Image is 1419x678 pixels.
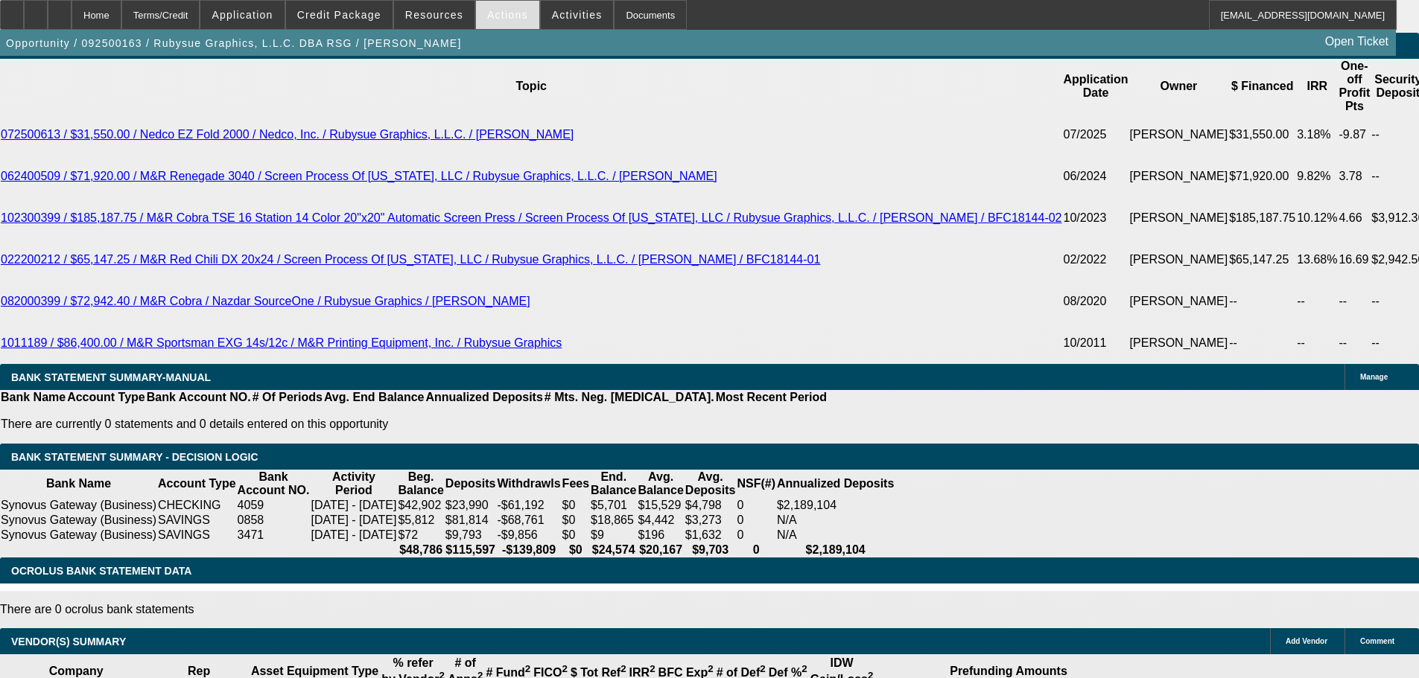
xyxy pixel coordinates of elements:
[637,498,684,513] td: $15,529
[1129,59,1229,114] th: Owner
[1360,373,1388,381] span: Manage
[685,543,737,557] th: $9,703
[620,663,626,674] sup: 2
[6,37,462,49] span: Opportunity / 092500163 / Rubysue Graphics, L.L.C. DBA RSG / [PERSON_NAME]
[562,470,590,498] th: Fees
[310,498,397,513] td: [DATE] - [DATE]
[1129,281,1229,322] td: [PERSON_NAME]
[1063,239,1129,281] td: 02/2022
[251,665,378,677] b: Asset Equipment Type
[1228,322,1296,364] td: --
[1228,281,1296,322] td: --
[1129,197,1229,239] td: [PERSON_NAME]
[1338,114,1371,156] td: -9.87
[397,543,444,557] th: $48,786
[1338,156,1371,197] td: 3.78
[562,498,590,513] td: $0
[1296,239,1338,281] td: 13.68%
[1063,59,1129,114] th: Application Date
[1296,156,1338,197] td: 9.82%
[637,528,684,543] td: $196
[525,663,530,674] sup: 2
[1338,281,1371,322] td: --
[1,128,574,141] a: 072500613 / $31,550.00 / Nedco EZ Fold 2000 / Nedco, Inc. / Rubysue Graphics, L.L.C. / [PERSON_NAME]
[1296,114,1338,156] td: 3.18%
[157,513,237,528] td: SAVINGS
[496,513,561,528] td: -$68,761
[1129,322,1229,364] td: [PERSON_NAME]
[394,1,474,29] button: Resources
[760,663,765,674] sup: 2
[496,498,561,513] td: -$61,192
[1,211,1062,224] a: 102300399 / $185,187.75 / M&R Cobra TSE 16 Station 14 Color 20"x20" Automatic Screen Press / Scre...
[1228,197,1296,239] td: $185,187.75
[685,513,737,528] td: $3,273
[552,9,603,21] span: Activities
[11,636,126,647] span: VENDOR(S) SUMMARY
[590,528,637,543] td: $9
[212,9,273,21] span: Application
[776,513,895,528] td: N/A
[1063,322,1129,364] td: 10/2011
[237,513,311,528] td: 0858
[777,499,894,512] div: $2,189,104
[1338,59,1371,114] th: One-off Profit Pts
[188,665,210,677] b: Rep
[1,336,562,349] a: 1011189 / $86,400.00 / M&R Sportsman EXG 14s/12c / M&R Printing Equipment, Inc. / Rubysue Graphics
[200,1,284,29] button: Application
[1296,281,1338,322] td: --
[157,528,237,543] td: SAVINGS
[310,528,397,543] td: [DATE] - [DATE]
[1286,637,1327,645] span: Add Vendor
[776,528,895,543] td: N/A
[590,498,637,513] td: $5,701
[637,543,684,557] th: $20,167
[445,470,497,498] th: Deposits
[544,390,715,405] th: # Mts. Neg. [MEDICAL_DATA].
[11,565,191,577] span: OCROLUS BANK STATEMENT DATA
[736,543,776,557] th: 0
[1063,114,1129,156] td: 07/2025
[950,665,1067,677] b: Prefunding Amounts
[685,470,737,498] th: Avg. Deposits
[405,9,463,21] span: Resources
[11,371,211,383] span: BANK STATEMENT SUMMARY-MANUAL
[1228,239,1296,281] td: $65,147.25
[1063,156,1129,197] td: 06/2024
[425,390,543,405] th: Annualized Deposits
[476,1,539,29] button: Actions
[776,543,895,557] th: $2,189,104
[157,470,237,498] th: Account Type
[445,528,497,543] td: $9,793
[562,543,590,557] th: $0
[157,498,237,513] td: CHECKING
[776,470,895,498] th: Annualized Deposits
[637,513,684,528] td: $4,442
[1,418,827,431] p: There are currently 0 statements and 0 details entered on this opportunity
[637,470,684,498] th: Avg. Balance
[11,451,258,463] span: Bank Statement Summary - Decision Logic
[801,663,807,674] sup: 2
[1296,59,1338,114] th: IRR
[397,470,444,498] th: Beg. Balance
[445,498,497,513] td: $23,990
[496,543,561,557] th: -$139,809
[736,513,776,528] td: 0
[1228,114,1296,156] td: $31,550.00
[1338,239,1371,281] td: 16.69
[650,663,655,674] sup: 2
[237,498,311,513] td: 4059
[146,390,252,405] th: Bank Account NO.
[496,470,561,498] th: Withdrawls
[590,513,637,528] td: $18,865
[1296,322,1338,364] td: --
[685,528,737,543] td: $1,632
[310,470,397,498] th: Activity Period
[1129,114,1229,156] td: [PERSON_NAME]
[487,9,528,21] span: Actions
[1338,197,1371,239] td: 4.66
[1,170,717,182] a: 062400509 / $71,920.00 / M&R Renegade 3040 / Screen Process Of [US_STATE], LLC / Rubysue Graphics...
[1129,239,1229,281] td: [PERSON_NAME]
[445,513,497,528] td: $81,814
[562,663,567,674] sup: 2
